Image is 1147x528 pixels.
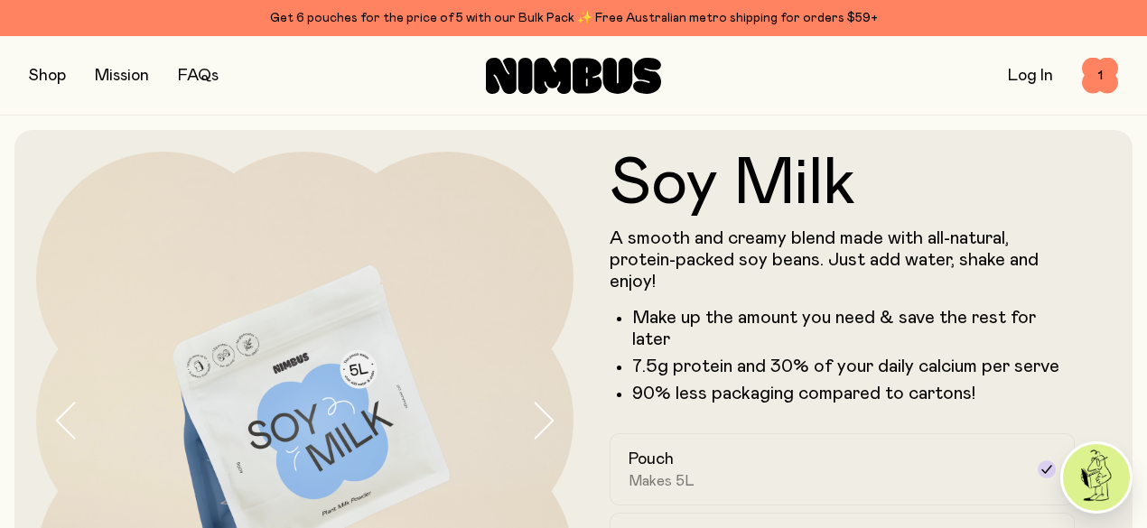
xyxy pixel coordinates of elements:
li: 7.5g protein and 30% of your daily calcium per serve [632,356,1075,377]
li: Make up the amount you need & save the rest for later [632,307,1075,350]
a: FAQs [178,68,219,84]
button: 1 [1082,58,1118,94]
a: Mission [95,68,149,84]
div: Get 6 pouches for the price of 5 with our Bulk Pack ✨ Free Australian metro shipping for orders $59+ [29,7,1118,29]
img: agent [1063,444,1130,511]
h1: Soy Milk [610,152,1075,217]
h2: Pouch [629,449,674,470]
a: Log In [1008,68,1053,84]
span: Makes 5L [629,472,695,490]
p: A smooth and creamy blend made with all-natural, protein-packed soy beans. Just add water, shake ... [610,227,1075,292]
p: 90% less packaging compared to cartons! [632,383,1075,404]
